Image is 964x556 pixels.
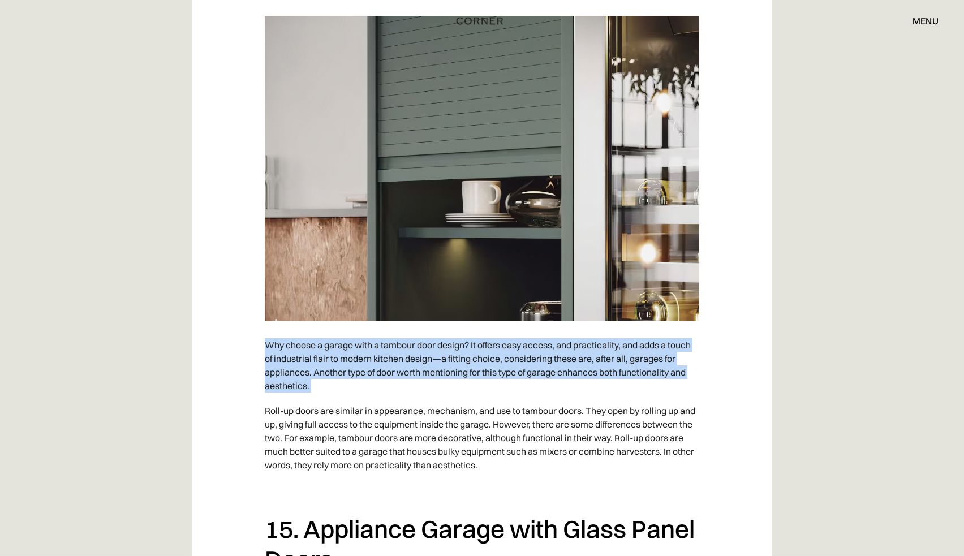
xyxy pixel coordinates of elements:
[440,14,523,28] a: home
[265,398,699,477] p: Roll-up doors are similar in appearance, mechanism, and use to tambour doors. They open by rollin...
[265,477,699,502] p: ‍
[913,16,939,25] div: menu
[265,333,699,398] p: Why choose a garage with a tambour door design? It offers easy access, and practicality, and adds...
[901,11,939,31] div: menu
